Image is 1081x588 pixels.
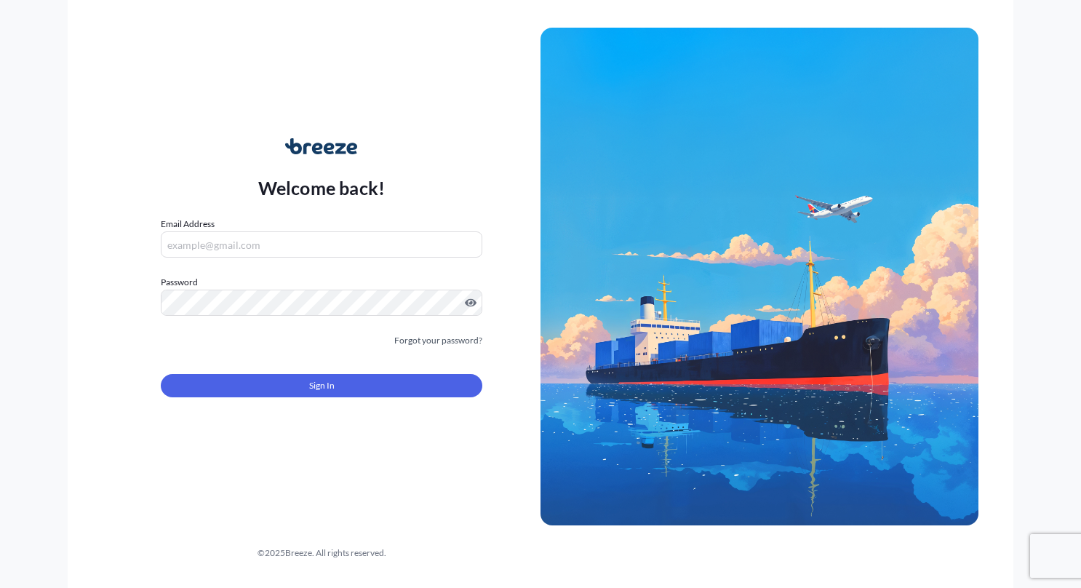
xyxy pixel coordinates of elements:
div: © 2025 Breeze. All rights reserved. [103,546,540,560]
a: Forgot your password? [394,333,482,348]
input: example@gmail.com [161,231,482,258]
img: Ship illustration [540,28,978,525]
button: Show password [465,297,476,309]
label: Password [161,275,482,290]
p: Welcome back! [258,176,386,199]
button: Sign In [161,374,482,397]
label: Email Address [161,217,215,231]
span: Sign In [309,378,335,393]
